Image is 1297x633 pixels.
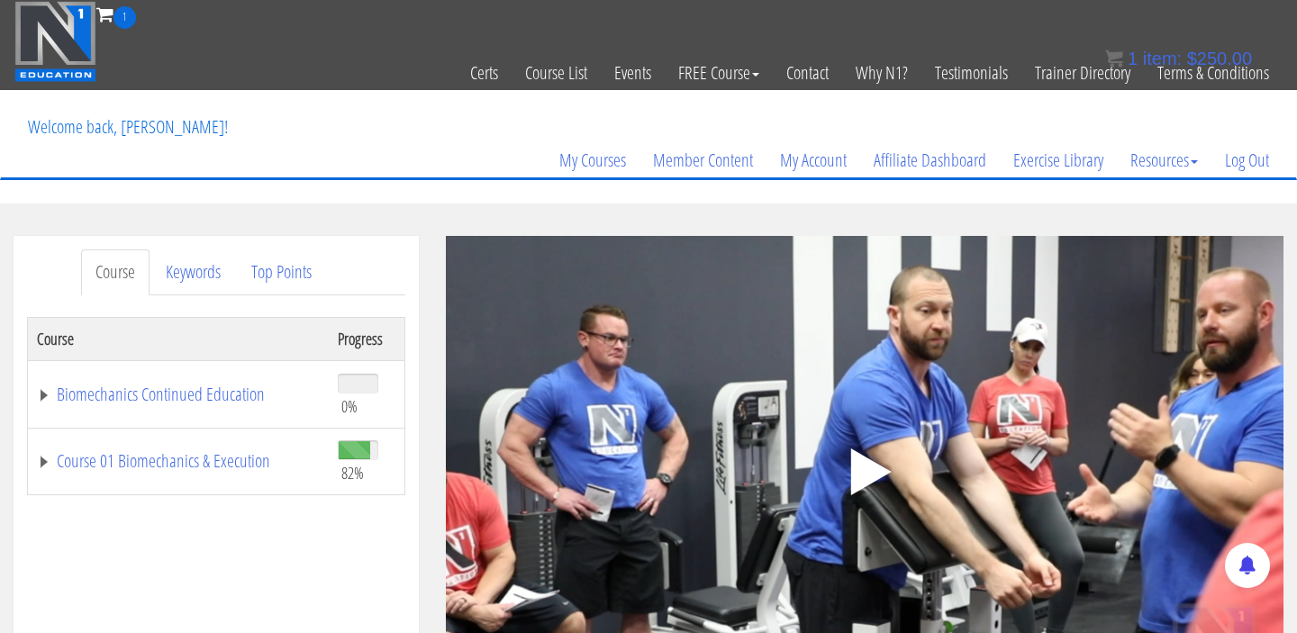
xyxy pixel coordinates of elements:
[773,29,842,117] a: Contact
[1117,117,1211,203] a: Resources
[1144,29,1283,117] a: Terms & Conditions
[113,6,136,29] span: 1
[37,452,320,470] a: Course 01 Biomechanics & Execution
[921,29,1021,117] a: Testimonials
[639,117,766,203] a: Member Content
[1000,117,1117,203] a: Exercise Library
[512,29,601,117] a: Course List
[1211,117,1283,203] a: Log Out
[601,29,665,117] a: Events
[237,249,326,295] a: Top Points
[766,117,860,203] a: My Account
[457,29,512,117] a: Certs
[546,117,639,203] a: My Courses
[341,463,364,483] span: 82%
[1021,29,1144,117] a: Trainer Directory
[1105,49,1252,68] a: 1 item: $250.00
[1187,49,1252,68] bdi: 250.00
[1128,49,1138,68] span: 1
[329,317,404,360] th: Progress
[1105,50,1123,68] img: icon11.png
[842,29,921,117] a: Why N1?
[341,396,358,416] span: 0%
[1187,49,1197,68] span: $
[1143,49,1182,68] span: item:
[151,249,235,295] a: Keywords
[37,385,320,403] a: Biomechanics Continued Education
[860,117,1000,203] a: Affiliate Dashboard
[14,1,96,82] img: n1-education
[81,249,150,295] a: Course
[665,29,773,117] a: FREE Course
[96,2,136,26] a: 1
[14,91,241,163] p: Welcome back, [PERSON_NAME]!
[28,317,330,360] th: Course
